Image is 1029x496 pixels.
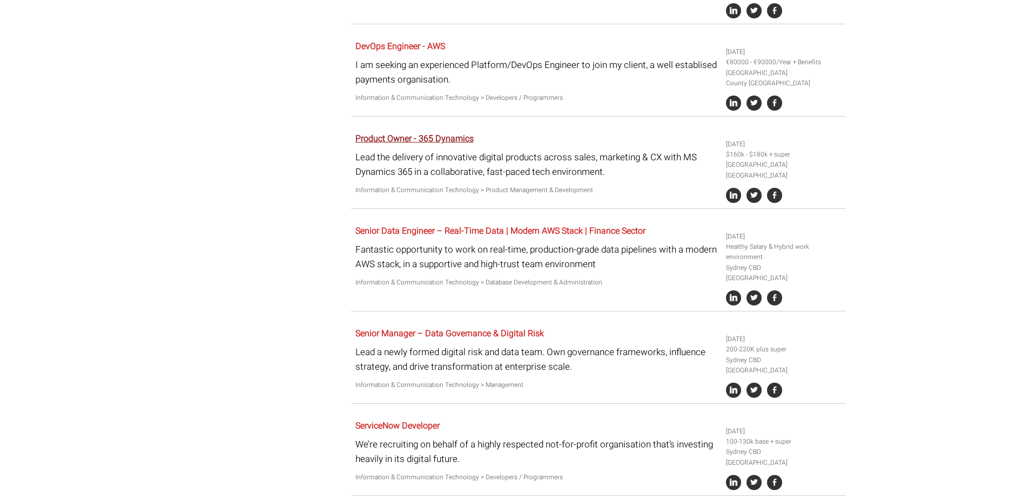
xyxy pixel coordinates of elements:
[726,139,842,150] li: [DATE]
[355,472,718,483] p: Information & Communication Technology > Developers / Programmers
[726,447,842,467] li: Sydney CBD [GEOGRAPHIC_DATA]
[726,150,842,160] li: $160k - $180k + super
[355,132,474,145] a: Product Owner - 365 Dynamics
[726,334,842,344] li: [DATE]
[355,277,718,288] p: Information & Communication Technology > Database Development & Administration
[726,160,842,180] li: [GEOGRAPHIC_DATA] [GEOGRAPHIC_DATA]
[355,380,718,390] p: Information & Communication Technology > Management
[355,93,718,103] p: Information & Communication Technology > Developers / Programmers
[355,345,718,374] p: Lead a newly formed digital risk and data team. Own governance frameworks, influence strategy, an...
[726,263,842,283] li: Sydney CBD [GEOGRAPHIC_DATA]
[355,437,718,466] p: We’re recruiting on behalf of a highly respected not-for-profit organisation that’s investing hea...
[726,242,842,262] li: Healthy Salary & Hybrid work environment.
[355,58,718,87] p: I am seeking an experienced Platform/DevOps Engineer to join my client, a well establised payment...
[355,150,718,179] p: Lead the delivery of innovative digital products across sales, marketing & CX with MS Dynamics 36...
[726,57,842,67] li: €80000 - €90000/Year + Benefits
[355,327,544,340] a: Senior Manager – Data Governance & Digital Risk
[355,225,645,237] a: Senior Data Engineer – Real-Time Data | Modern AWS Stack | Finance Sector
[726,344,842,355] li: 200-220K plus super
[726,47,842,57] li: [DATE]
[355,40,445,53] a: DevOps Engineer - AWS
[355,419,440,432] a: ServiceNow Developer
[726,232,842,242] li: [DATE]
[726,426,842,437] li: [DATE]
[355,185,718,195] p: Information & Communication Technology > Product Management & Development
[726,68,842,89] li: [GEOGRAPHIC_DATA] County [GEOGRAPHIC_DATA]
[355,242,718,271] p: Fantastic opportunity to work on real-time, production-grade data pipelines with a modern AWS sta...
[726,437,842,447] li: 100-130k base + super
[726,355,842,376] li: Sydney CBD [GEOGRAPHIC_DATA]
